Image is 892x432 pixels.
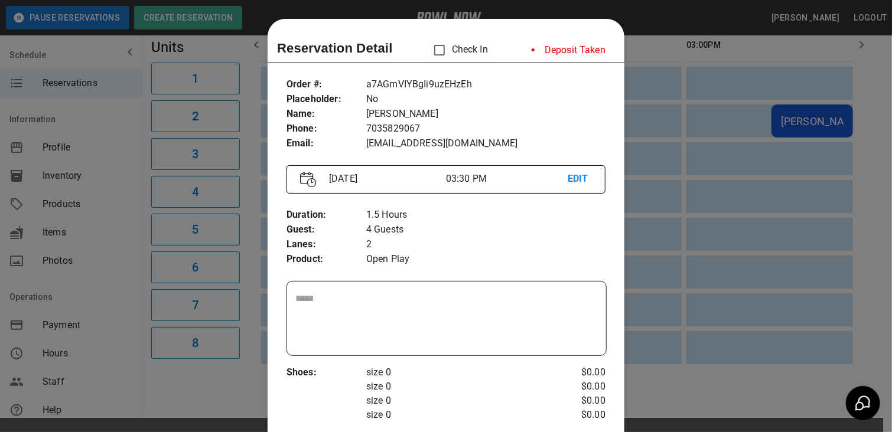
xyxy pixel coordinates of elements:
p: Lanes : [287,237,366,252]
p: Reservation Detail [277,38,393,58]
p: size 0 [366,394,552,408]
p: 1.5 Hours [366,208,605,222]
p: 7035829067 [366,122,605,136]
p: Guest : [287,222,366,237]
p: Product : [287,252,366,267]
p: Order # : [287,77,366,92]
p: Duration : [287,208,366,222]
p: [EMAIL_ADDRESS][DOMAIN_NAME] [366,136,605,151]
p: 4 Guests [366,222,605,237]
p: Email : [287,136,366,151]
p: $0.00 [552,365,605,379]
li: Deposit Taken [522,38,615,62]
p: 2 [366,237,605,252]
p: 03:30 PM [446,172,568,186]
p: Open Play [366,252,605,267]
p: Phone : [287,122,366,136]
p: [DATE] [324,172,446,186]
p: $0.00 [552,408,605,422]
p: size 0 [366,379,552,394]
p: size 0 [366,365,552,379]
p: size 0 [366,408,552,422]
img: Vector [300,172,317,188]
p: Name : [287,107,366,122]
p: Placeholder : [287,92,366,107]
p: EDIT [568,172,592,186]
p: No [366,92,605,107]
p: $0.00 [552,394,605,408]
p: Shoes : [287,365,366,380]
p: [PERSON_NAME] [366,107,605,122]
p: Check In [427,38,488,63]
p: a7AGmVIYBgIi9uzEHzEh [366,77,605,92]
p: $0.00 [552,379,605,394]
